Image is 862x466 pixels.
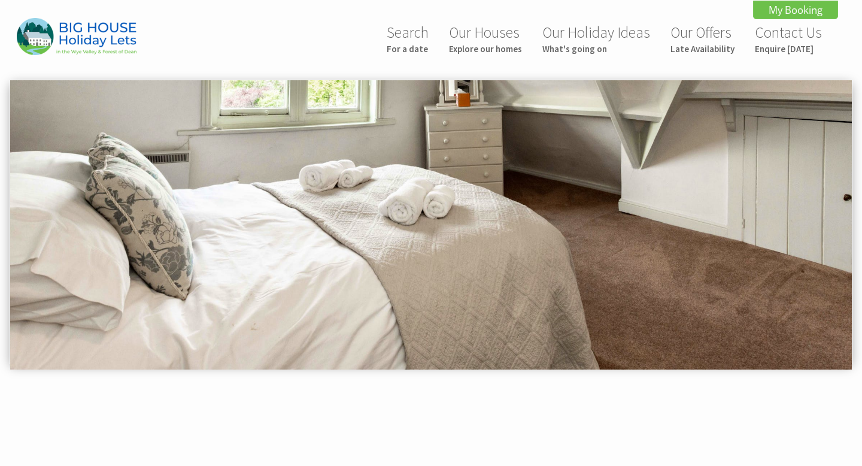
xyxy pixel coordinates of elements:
small: What's going on [542,43,650,55]
a: Our Holiday IdeasWhat's going on [542,23,650,55]
a: Our HousesExplore our homes [449,23,522,55]
small: Enquire [DATE] [755,43,822,55]
a: Contact UsEnquire [DATE] [755,23,822,55]
a: My Booking [753,1,838,19]
small: Explore our homes [449,43,522,55]
small: For a date [387,43,429,55]
img: Big House Holiday Lets [17,18,136,55]
small: Late Availability [670,43,734,55]
a: SearchFor a date [387,23,429,55]
a: Our OffersLate Availability [670,23,734,55]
